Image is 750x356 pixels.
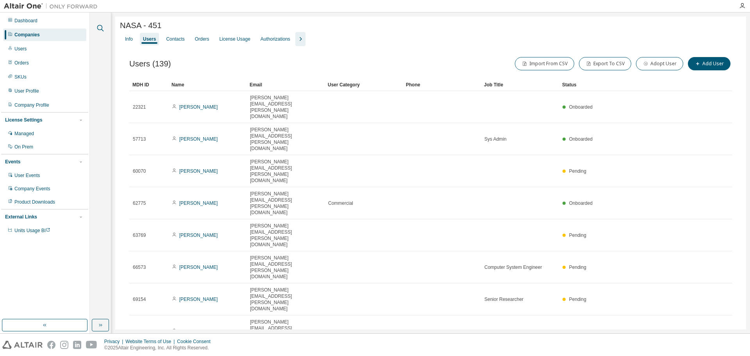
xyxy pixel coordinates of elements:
div: External Links [5,214,37,220]
img: altair_logo.svg [2,341,43,349]
span: Systems Administrator [484,328,531,335]
span: Pending [569,233,586,238]
div: Company Profile [14,102,49,108]
span: 62775 [133,200,146,206]
a: [PERSON_NAME] [179,104,218,110]
a: [PERSON_NAME] [179,136,218,142]
div: License Usage [219,36,250,42]
div: Managed [14,131,34,137]
div: Contacts [166,36,184,42]
button: Import From CSV [515,57,574,70]
span: 16561 [133,328,146,335]
div: User Events [14,172,40,179]
div: Events [5,159,20,165]
div: MDH ID [132,79,165,91]
div: Product Downloads [14,199,55,205]
div: Company Events [14,186,50,192]
div: Cookie Consent [177,338,215,345]
div: Phone [406,79,478,91]
div: Dashboard [14,18,37,24]
span: Pending [569,297,586,302]
img: Altair One [4,2,102,10]
div: Orders [14,60,29,66]
span: 66573 [133,264,146,270]
div: Authorizations [261,36,290,42]
span: Onboarded [569,200,593,206]
span: NASA - 451 [120,21,162,30]
a: [PERSON_NAME] [179,233,218,238]
span: Computer System Engineer [484,264,542,270]
span: 63769 [133,232,146,238]
div: Email [250,79,321,91]
div: Website Terms of Use [125,338,177,345]
div: User Profile [14,88,39,94]
div: License Settings [5,117,42,123]
span: Onboarded [569,104,593,110]
img: youtube.svg [86,341,97,349]
div: Privacy [104,338,125,345]
span: Onboarded [569,329,593,334]
span: [PERSON_NAME][EMAIL_ADDRESS][PERSON_NAME][DOMAIN_NAME] [250,95,321,120]
div: Info [125,36,133,42]
span: [PERSON_NAME][EMAIL_ADDRESS][PERSON_NAME][DOMAIN_NAME] [250,319,321,344]
div: User Category [328,79,400,91]
div: Orders [195,36,209,42]
a: [PERSON_NAME] [179,265,218,270]
div: Users [14,46,27,52]
div: Companies [14,32,40,38]
span: Commercial [328,200,353,206]
div: Users [143,36,156,42]
span: [PERSON_NAME][EMAIL_ADDRESS][PERSON_NAME][DOMAIN_NAME] [250,127,321,152]
div: Name [171,79,243,91]
span: [PERSON_NAME][EMAIL_ADDRESS][PERSON_NAME][DOMAIN_NAME] [250,191,321,216]
span: 69154 [133,296,146,302]
div: SKUs [14,74,27,80]
img: facebook.svg [47,341,55,349]
span: Pending [569,265,586,270]
div: Job Title [484,79,556,91]
span: Sys Admin [484,136,507,142]
a: [PERSON_NAME] [179,329,218,334]
div: On Prem [14,144,33,150]
button: Export To CSV [579,57,631,70]
button: Adopt User [636,57,683,70]
span: [PERSON_NAME][EMAIL_ADDRESS][PERSON_NAME][DOMAIN_NAME] [250,159,321,184]
span: [PERSON_NAME][EMAIL_ADDRESS][PERSON_NAME][DOMAIN_NAME] [250,255,321,280]
a: [PERSON_NAME] [179,297,218,302]
span: 22321 [133,104,146,110]
p: © 2025 Altair Engineering, Inc. All Rights Reserved. [104,345,215,351]
a: [PERSON_NAME] [179,200,218,206]
span: Users (139) [129,59,171,68]
a: [PERSON_NAME] [179,168,218,174]
span: Units Usage BI [14,228,50,233]
div: Status [562,79,685,91]
span: Senior Researcher [484,296,523,302]
span: 57713 [133,136,146,142]
span: [PERSON_NAME][EMAIL_ADDRESS][PERSON_NAME][DOMAIN_NAME] [250,223,321,248]
img: instagram.svg [60,341,68,349]
span: Pending [569,168,586,174]
span: 60070 [133,168,146,174]
button: Add User [688,57,730,70]
span: Onboarded [569,136,593,142]
img: linkedin.svg [73,341,81,349]
span: [PERSON_NAME][EMAIL_ADDRESS][PERSON_NAME][DOMAIN_NAME] [250,287,321,312]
